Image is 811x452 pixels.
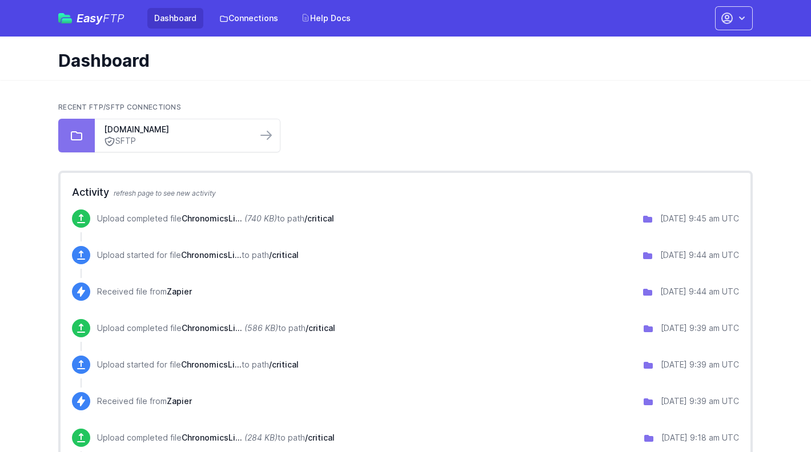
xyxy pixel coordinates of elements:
[182,433,242,442] span: ChronomicsLimited..INT2509000000436.Critical.Result.20250905091803.pdf
[661,322,739,334] div: [DATE] 9:39 am UTC
[182,213,242,223] span: ChronomicsLimited..INT2509000000436.Critical.Result.20250905094236.pdf
[58,13,125,24] a: EasyFTP
[269,360,299,369] span: /critical
[167,286,192,296] span: Zapier
[72,184,739,200] h2: Activity
[104,124,248,135] a: [DOMAIN_NAME]
[212,8,285,29] a: Connections
[97,359,299,370] p: Upload started for file to path
[661,359,739,370] div: [DATE] 9:39 am UTC
[182,323,242,333] span: ChronomicsLimited..INT2509000000436.Critical.Result.20250905093834.pdf
[304,213,334,223] span: /critical
[661,432,739,443] div: [DATE] 9:18 am UTC
[181,250,242,260] span: ChronomicsLimited..INT2509000000436.Critical.Result.20250905094236.pdf
[660,286,739,297] div: [DATE] 9:44 am UTC
[97,213,334,224] p: Upload completed file to path
[97,249,299,261] p: Upload started for file to path
[660,249,739,261] div: [DATE] 9:44 am UTC
[244,433,278,442] i: (284 KB)
[58,50,744,71] h1: Dashboard
[104,135,248,147] a: SFTP
[97,432,335,443] p: Upload completed file to path
[181,360,242,369] span: ChronomicsLimited..INT2509000000436.Critical.Result.20250905093834.pdf
[58,103,753,112] h2: Recent FTP/SFTP Connections
[244,213,277,223] i: (740 KB)
[114,189,216,197] span: refresh page to see new activity
[306,323,335,333] span: /critical
[294,8,358,29] a: Help Docs
[661,395,739,407] div: [DATE] 9:39 am UTC
[167,396,192,406] span: Zapier
[97,286,192,297] p: Received file from
[244,323,278,333] i: (586 KB)
[58,13,72,23] img: easyftp_logo.png
[269,250,299,260] span: /critical
[660,213,739,224] div: [DATE] 9:45 am UTC
[305,433,335,442] span: /critical
[97,322,335,334] p: Upload completed file to path
[147,8,203,29] a: Dashboard
[77,13,125,24] span: Easy
[97,395,192,407] p: Received file from
[103,11,125,25] span: FTP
